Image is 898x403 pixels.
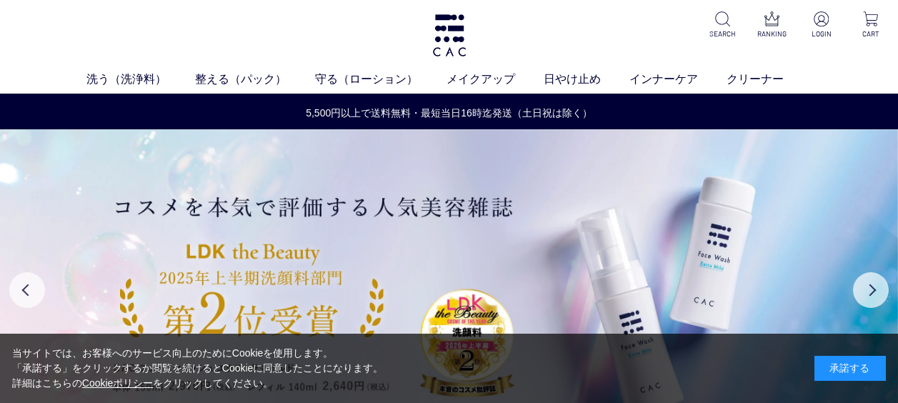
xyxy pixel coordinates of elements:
[757,29,788,39] p: RANKING
[315,71,446,88] a: 守る（ローション）
[727,71,812,88] a: クリーナー
[707,29,739,39] p: SEARCH
[814,356,886,381] div: 承諾する
[82,377,154,389] a: Cookieポリシー
[757,11,788,39] a: RANKING
[544,71,629,88] a: 日やけ止め
[431,14,468,56] img: logo
[853,272,889,308] button: Next
[855,11,887,39] a: CART
[9,272,45,308] button: Previous
[12,346,384,391] div: 当サイトでは、お客様へのサービス向上のためにCookieを使用します。 「承諾する」をクリックするか閲覧を続けるとCookieに同意したことになります。 詳細はこちらの をクリックしてください。
[855,29,887,39] p: CART
[629,71,727,88] a: インナーケア
[195,71,315,88] a: 整える（パック）
[806,29,837,39] p: LOGIN
[86,71,195,88] a: 洗う（洗浄料）
[446,71,544,88] a: メイクアップ
[1,106,897,121] a: 5,500円以上で送料無料・最短当日16時迄発送（土日祝は除く）
[806,11,837,39] a: LOGIN
[707,11,739,39] a: SEARCH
